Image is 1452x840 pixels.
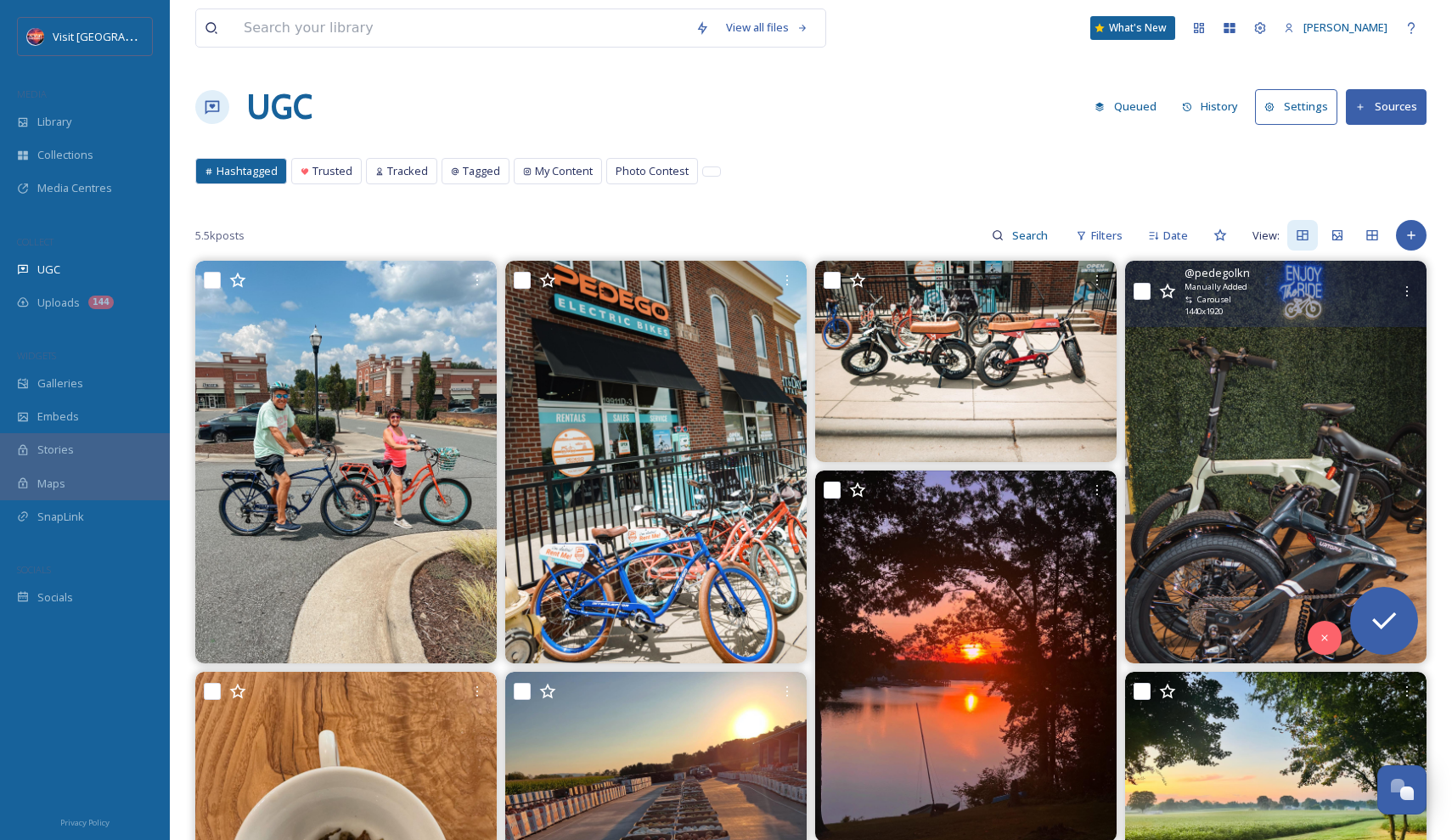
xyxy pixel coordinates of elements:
[37,375,83,392] span: Galleries
[1346,89,1427,124] button: Sources
[17,563,51,576] span: SOCIALS
[1091,228,1123,244] span: Filters
[88,296,114,309] div: 144
[37,180,112,196] span: Media Centres
[60,817,110,828] span: Privacy Policy
[815,261,1117,462] img: Step through or classic? We’ll let you decide which style e-bike is better!😉 . . . . #ebikelife #...
[1185,281,1247,293] span: Manually Added
[195,228,245,244] span: 5.5k posts
[17,349,56,362] span: WIDGETS
[246,82,312,132] a: UGC
[1377,765,1427,815] button: Open Chat
[1086,90,1165,123] button: Queued
[37,509,84,525] span: SnapLink
[27,28,44,45] img: Logo%20Image.png
[1173,90,1256,123] a: History
[1173,90,1247,123] button: History
[1275,11,1396,44] a: [PERSON_NAME]
[1090,16,1175,40] a: What's New
[17,235,53,248] span: COLLECT
[37,476,65,492] span: Maps
[217,163,278,179] span: Hashtagged
[505,261,807,662] img: Looking into getting an e-bike? Come on by!😊 We have a variety of brands, colors, and styles for ...
[718,11,817,44] a: View all files
[17,87,47,100] span: MEDIA
[37,114,71,130] span: Library
[1185,265,1250,281] span: @ pedegolkn
[37,442,74,458] span: Stories
[1197,294,1231,306] span: Carousel
[535,163,593,179] span: My Content
[37,262,60,278] span: UGC
[235,9,687,47] input: Search your library
[1125,261,1427,662] img: Introducing…The Carbon Fold 1! We have two color options available in store now!✨ • 5 levels of p...
[1255,89,1346,124] a: Settings
[1185,306,1223,318] span: 1440 x 1920
[37,409,79,425] span: Embeds
[387,163,428,179] span: Tracked
[37,147,93,163] span: Collections
[312,163,352,179] span: Trusted
[1303,20,1387,35] span: [PERSON_NAME]
[1255,89,1337,124] button: Settings
[195,261,497,662] img: 2 more bikes off to a new home!👏🏼 The happy couple will enjoy the area greenways, getting around ...
[1004,218,1059,252] input: Search
[1252,228,1280,244] span: View:
[616,163,689,179] span: Photo Contest
[37,295,80,311] span: Uploads
[53,28,268,44] span: Visit [GEOGRAPHIC_DATA][PERSON_NAME]
[37,589,73,606] span: Socials
[463,163,500,179] span: Tagged
[1163,228,1188,244] span: Date
[60,811,110,832] a: Privacy Policy
[1086,90,1173,123] a: Queued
